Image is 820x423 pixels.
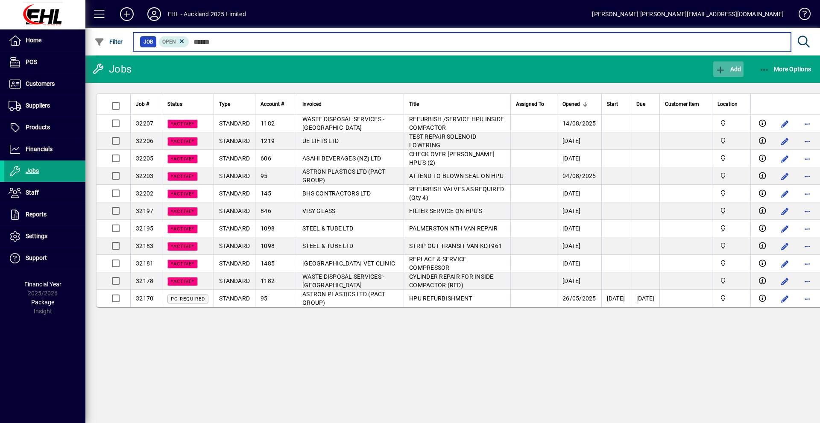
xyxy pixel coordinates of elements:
[302,225,353,232] span: STEEL & TUBE LTD
[759,66,811,73] span: More Options
[4,204,85,225] a: Reports
[601,290,631,307] td: [DATE]
[778,274,792,288] button: Edit
[778,239,792,253] button: Edit
[636,99,645,109] span: Due
[302,260,395,267] span: [GEOGRAPHIC_DATA] VET CLINIC
[607,99,618,109] span: Start
[136,277,153,284] span: 32178
[302,168,385,184] span: ASTRON PLASTICS LTD (PACT GROUP)
[409,133,476,149] span: TEST REPAIR SOLENOID LOWERING
[159,36,189,47] mat-chip: Open Status: Open
[717,224,745,233] span: EHL AUCKLAND
[792,2,809,29] a: Knowledge Base
[136,99,149,109] span: Job #
[261,172,268,179] span: 95
[800,187,814,201] button: More options
[778,257,792,271] button: Edit
[302,137,339,144] span: UE LIFTS LTD
[409,225,498,232] span: PALMERSTON NTH VAN REPAIR
[219,207,250,214] span: STANDARD
[557,290,601,307] td: 26/05/2025
[261,242,275,249] span: 1098
[219,225,250,232] span: STANDARD
[261,120,275,127] span: 1182
[26,80,55,87] span: Customers
[302,190,371,197] span: BHS CONTRACTORS LTD
[778,187,792,201] button: Edit
[4,73,85,95] a: Customers
[171,296,205,302] span: PO REQUIRED
[717,241,745,251] span: EHL AUCKLAND
[26,233,47,239] span: Settings
[715,66,741,73] span: Add
[516,99,544,109] span: Assigned To
[778,204,792,218] button: Edit
[778,117,792,131] button: Edit
[4,248,85,269] a: Support
[219,190,250,197] span: STANDARD
[557,202,601,220] td: [DATE]
[4,182,85,204] a: Staff
[219,242,250,249] span: STANDARD
[31,299,54,306] span: Package
[261,295,268,302] span: 95
[261,207,271,214] span: 846
[92,62,132,76] div: Jobs
[800,152,814,166] button: More options
[92,34,125,50] button: Filter
[136,155,153,162] span: 32205
[136,120,153,127] span: 32207
[409,151,495,166] span: CHECK OVER [PERSON_NAME] HPU'S (2)
[4,139,85,160] a: Financials
[409,256,466,271] span: REPLACE & SERVICE COMPRESSOR
[713,61,743,77] button: Add
[409,172,504,179] span: ATTEND TO BLOWN SEAL ON HPU
[26,58,37,65] span: POS
[219,295,250,302] span: STANDARD
[717,276,745,286] span: EHL AUCKLAND
[557,115,601,132] td: 14/08/2025
[778,292,792,306] button: Edit
[607,99,626,109] div: Start
[26,189,39,196] span: Staff
[717,171,745,181] span: EHL AUCKLAND
[136,207,153,214] span: 32197
[302,99,322,109] span: Invoiced
[26,102,50,109] span: Suppliers
[302,273,384,289] span: WASTE DISPOSAL SERVICES - [GEOGRAPHIC_DATA]
[4,52,85,73] a: POS
[557,220,601,237] td: [DATE]
[562,99,580,109] span: Opened
[136,260,153,267] span: 32181
[141,6,168,22] button: Profile
[557,150,601,167] td: [DATE]
[136,225,153,232] span: 32195
[136,172,153,179] span: 32203
[778,134,792,148] button: Edit
[592,7,784,21] div: [PERSON_NAME] [PERSON_NAME][EMAIL_ADDRESS][DOMAIN_NAME]
[302,207,336,214] span: VISY GLASS
[113,6,141,22] button: Add
[800,292,814,306] button: More options
[717,99,745,109] div: Location
[261,137,275,144] span: 1219
[717,154,745,163] span: EHL AUCKLAND
[302,116,384,131] span: WASTE DISPOSAL SERVICES - [GEOGRAPHIC_DATA]
[4,30,85,51] a: Home
[261,277,275,284] span: 1182
[24,281,61,288] span: Financial Year
[800,239,814,253] button: More options
[26,146,53,152] span: Financials
[219,277,250,284] span: STANDARD
[26,167,39,174] span: Jobs
[717,99,738,109] span: Location
[302,99,398,109] div: Invoiced
[800,169,814,183] button: More options
[717,189,745,198] span: EHL AUCKLAND
[717,294,745,303] span: EHL AUCKLAND
[557,185,601,202] td: [DATE]
[219,137,250,144] span: STANDARD
[261,99,284,109] span: Account #
[94,38,123,45] span: Filter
